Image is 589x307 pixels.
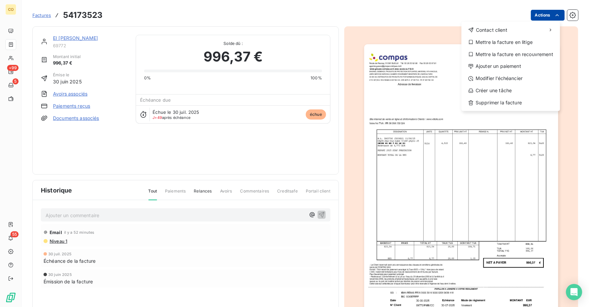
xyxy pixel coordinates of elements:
div: Ajouter un paiement [464,61,557,72]
div: Actions [461,22,560,111]
span: Contact client [476,27,507,33]
div: Supprimer la facture [464,98,557,108]
div: Créer une tâche [464,85,557,96]
div: Mettre la facture en litige [464,37,557,48]
div: Modifier l’échéancier [464,73,557,84]
div: Mettre la facture en recouvrement [464,49,557,60]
